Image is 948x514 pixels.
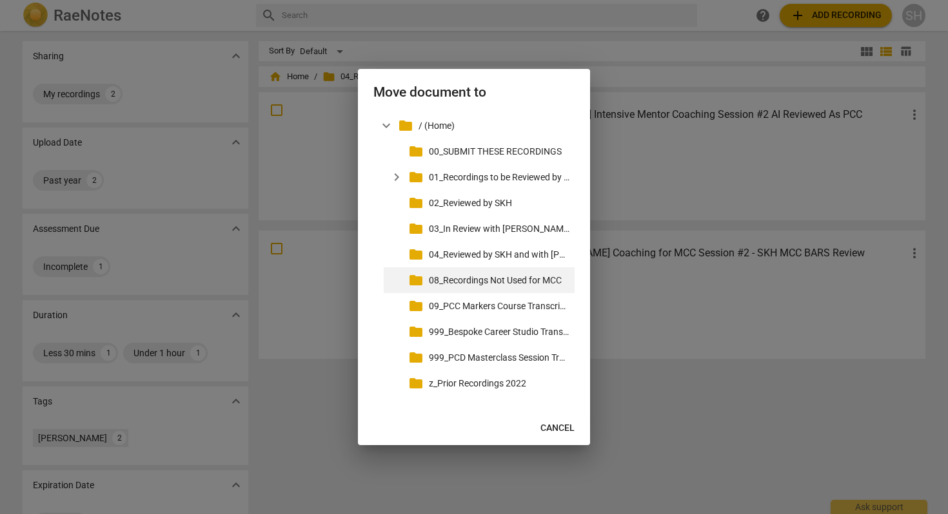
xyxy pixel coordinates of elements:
[429,248,569,262] p: 04_Reviewed by SKH and with Lyssa
[429,145,569,158] p: 00_SUBMIT THESE RECORDINGS
[540,422,575,435] span: Cancel
[429,377,569,390] p: z_Prior Recordings 2022
[373,84,575,100] h2: Move document to
[408,221,424,236] span: folder
[389,169,404,185] span: expand_more
[429,222,569,236] p: 03_In Review with Lyssa
[408,350,424,365] span: folder
[419,119,569,133] p: / (Home)
[408,298,424,314] span: folder
[398,118,413,133] span: folder
[429,351,569,365] p: 999_PCD Masterclass Session Transcripts
[408,169,424,185] span: folder
[408,376,424,391] span: folder
[429,274,569,287] p: 08_Recordings Not Used for MCC
[408,195,424,211] span: folder
[408,144,424,159] span: folder
[530,417,585,440] button: Cancel
[429,171,569,184] p: 01_Recordings to be Reviewed by SKH
[408,324,424,339] span: folder
[379,118,394,133] span: expand_more
[408,272,424,288] span: folder
[429,325,569,339] p: 999_Bespoke Career Studio Transcripts
[429,196,569,210] p: 02_Reviewed by SKH
[408,247,424,262] span: folder
[429,300,569,313] p: 09_PCC Markers Course Transcripts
